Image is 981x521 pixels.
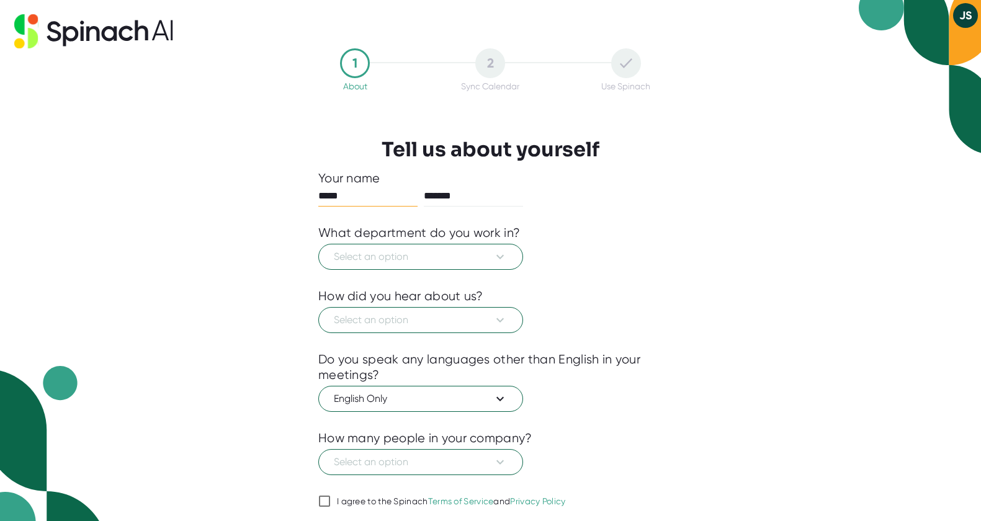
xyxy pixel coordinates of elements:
a: Privacy Policy [510,496,565,506]
div: How did you hear about us? [318,288,483,304]
h3: Tell us about yourself [382,138,599,161]
div: I agree to the Spinach and [337,496,566,507]
span: Select an option [334,313,508,327]
span: Select an option [334,455,508,470]
div: Sync Calendar [461,81,519,91]
div: Your name [318,171,663,186]
a: Terms of Service [428,496,494,506]
div: 2 [475,48,505,78]
div: About [343,81,367,91]
div: How many people in your company? [318,430,532,446]
div: Use Spinach [601,81,650,91]
button: Select an option [318,449,523,475]
span: English Only [334,391,508,406]
div: Do you speak any languages other than English in your meetings? [318,352,663,383]
button: JS [953,3,978,28]
button: English Only [318,386,523,412]
div: 1 [340,48,370,78]
div: What department do you work in? [318,225,520,241]
span: Select an option [334,249,508,264]
button: Select an option [318,244,523,270]
button: Select an option [318,307,523,333]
